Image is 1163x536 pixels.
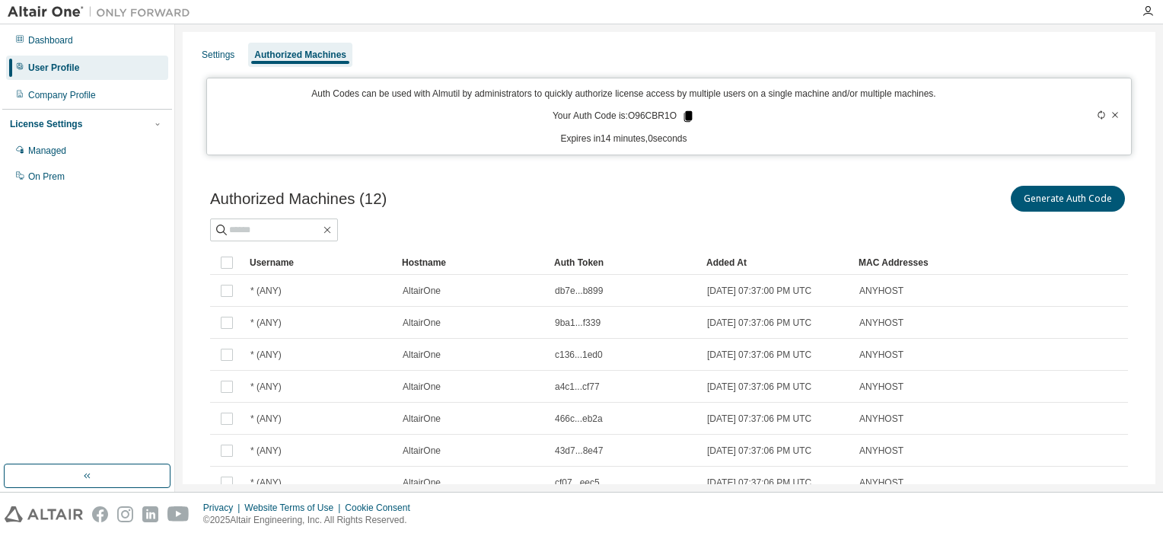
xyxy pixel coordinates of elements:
div: User Profile [28,62,79,74]
span: 466c...eb2a [555,413,603,425]
span: * (ANY) [250,317,282,329]
div: Dashboard [28,34,73,46]
span: AltairOne [403,381,441,393]
div: Cookie Consent [345,502,419,514]
span: AltairOne [403,349,441,361]
div: Authorized Machines [254,49,346,61]
p: © 2025 Altair Engineering, Inc. All Rights Reserved. [203,514,419,527]
span: ANYHOST [859,477,903,489]
div: On Prem [28,171,65,183]
span: ANYHOST [859,445,903,457]
span: [DATE] 07:37:06 PM UTC [707,477,811,489]
div: Auth Token [554,250,694,275]
span: AltairOne [403,413,441,425]
span: c136...1ed0 [555,349,603,361]
div: Managed [28,145,66,157]
span: 9ba1...f339 [555,317,601,329]
span: ANYHOST [859,285,903,297]
span: * (ANY) [250,285,282,297]
div: Hostname [402,250,542,275]
span: * (ANY) [250,477,282,489]
p: Your Auth Code is: O96CBR1O [553,110,695,123]
p: Auth Codes can be used with Almutil by administrators to quickly authorize license access by mult... [216,88,1031,100]
span: AltairOne [403,285,441,297]
img: altair_logo.svg [5,506,83,522]
p: Expires in 14 minutes, 0 seconds [216,132,1031,145]
div: MAC Addresses [859,250,961,275]
span: 43d7...8e47 [555,445,603,457]
span: * (ANY) [250,381,282,393]
span: AltairOne [403,477,441,489]
img: facebook.svg [92,506,108,522]
span: * (ANY) [250,413,282,425]
span: [DATE] 07:37:00 PM UTC [707,285,811,297]
span: a4c1...cf77 [555,381,600,393]
span: AltairOne [403,445,441,457]
div: Website Terms of Use [244,502,345,514]
span: AltairOne [403,317,441,329]
span: cf07...eec5 [555,477,600,489]
span: * (ANY) [250,445,282,457]
img: instagram.svg [117,506,133,522]
img: Altair One [8,5,198,20]
span: db7e...b899 [555,285,603,297]
span: ANYHOST [859,381,903,393]
span: ANYHOST [859,317,903,329]
span: ANYHOST [859,413,903,425]
div: Settings [202,49,234,61]
span: [DATE] 07:37:06 PM UTC [707,317,811,329]
span: [DATE] 07:37:06 PM UTC [707,445,811,457]
img: linkedin.svg [142,506,158,522]
span: [DATE] 07:37:06 PM UTC [707,381,811,393]
div: Privacy [203,502,244,514]
div: License Settings [10,118,82,130]
span: Authorized Machines (12) [210,190,387,208]
span: ANYHOST [859,349,903,361]
span: [DATE] 07:37:06 PM UTC [707,349,811,361]
div: Added At [706,250,846,275]
span: * (ANY) [250,349,282,361]
div: Company Profile [28,89,96,101]
img: youtube.svg [167,506,190,522]
div: Username [250,250,390,275]
span: [DATE] 07:37:06 PM UTC [707,413,811,425]
button: Generate Auth Code [1011,186,1125,212]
